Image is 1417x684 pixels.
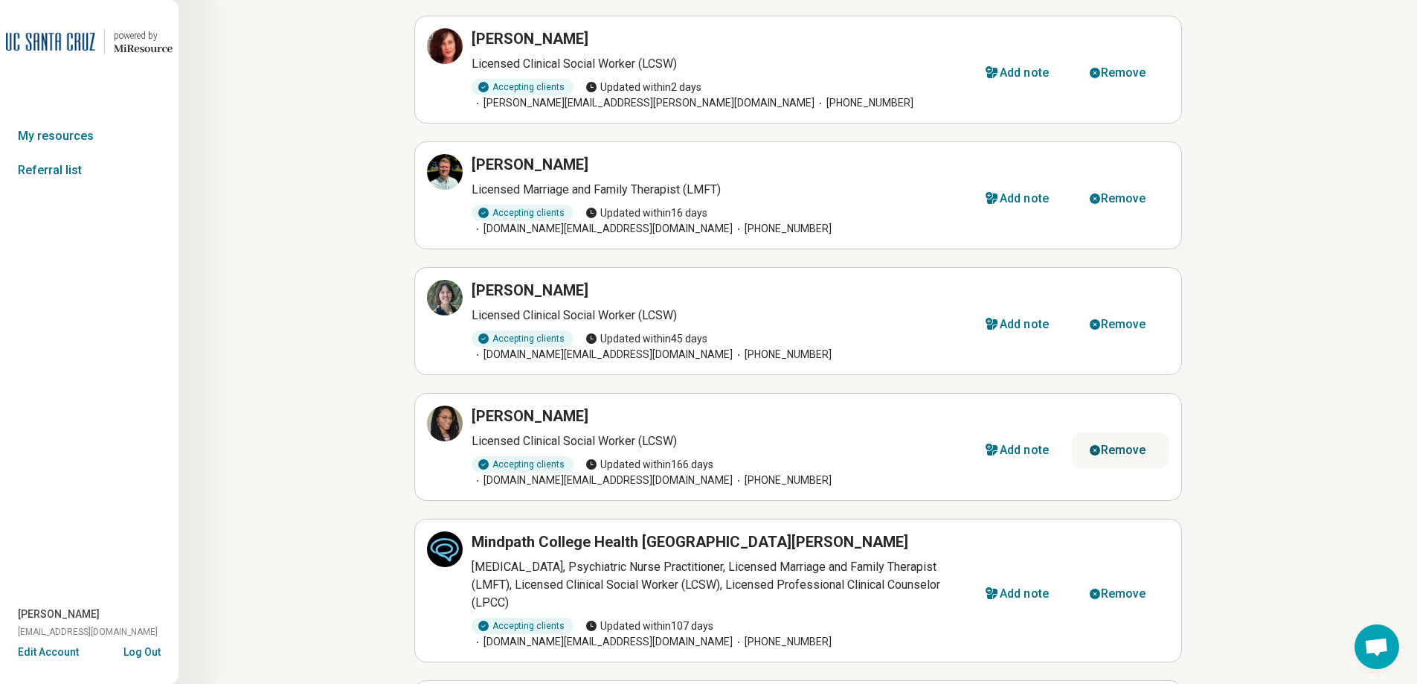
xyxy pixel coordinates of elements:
[1072,432,1169,468] button: Remove
[472,456,573,473] div: Accepting clients
[968,307,1072,342] button: Add note
[472,473,733,488] span: [DOMAIN_NAME][EMAIL_ADDRESS][DOMAIN_NAME]
[114,29,173,42] div: powered by
[1000,444,1049,456] div: Add note
[585,80,701,95] span: Updated within 2 days
[1000,319,1049,330] div: Add note
[1072,576,1169,612] button: Remove
[1072,307,1169,342] button: Remove
[814,95,913,111] span: [PHONE_NUMBER]
[1000,193,1049,205] div: Add note
[472,79,573,95] div: Accepting clients
[472,28,588,49] h3: [PERSON_NAME]
[472,307,968,325] p: Licensed Clinical Social Worker (LCSW)
[6,24,173,60] a: University of California at Santa Cruzpowered by
[18,625,158,639] span: [EMAIL_ADDRESS][DOMAIN_NAME]
[472,531,908,552] h3: Mindpath College Health [GEOGRAPHIC_DATA][PERSON_NAME]
[1101,444,1146,456] div: Remove
[472,205,573,221] div: Accepting clients
[472,221,733,237] span: [DOMAIN_NAME][EMAIL_ADDRESS][DOMAIN_NAME]
[733,473,832,488] span: [PHONE_NUMBER]
[1101,588,1146,600] div: Remove
[472,280,588,301] h3: [PERSON_NAME]
[1101,67,1146,79] div: Remove
[472,558,968,612] p: [MEDICAL_DATA], Psychiatric Nurse Practitioner, Licensed Marriage and Family Therapist (LMFT), Li...
[472,181,968,199] p: Licensed Marriage and Family Therapist (LMFT)
[1355,624,1399,669] div: Open chat
[6,24,95,60] img: University of California at Santa Cruz
[472,432,968,450] p: Licensed Clinical Social Worker (LCSW)
[472,347,733,362] span: [DOMAIN_NAME][EMAIL_ADDRESS][DOMAIN_NAME]
[733,347,832,362] span: [PHONE_NUMBER]
[1000,67,1049,79] div: Add note
[1000,588,1049,600] div: Add note
[1072,181,1169,217] button: Remove
[585,457,713,473] span: Updated within 166 days
[1101,193,1146,205] div: Remove
[472,330,573,347] div: Accepting clients
[123,645,161,656] button: Log Out
[968,432,1072,468] button: Add note
[1101,319,1146,330] div: Remove
[18,645,79,660] button: Edit Account
[472,634,733,650] span: [DOMAIN_NAME][EMAIL_ADDRESS][DOMAIN_NAME]
[968,181,1072,217] button: Add note
[968,576,1072,612] button: Add note
[733,634,832,650] span: [PHONE_NUMBER]
[585,205,707,221] span: Updated within 16 days
[585,331,707,347] span: Updated within 45 days
[1072,55,1169,91] button: Remove
[472,154,588,175] h3: [PERSON_NAME]
[968,55,1072,91] button: Add note
[733,221,832,237] span: [PHONE_NUMBER]
[585,619,713,634] span: Updated within 107 days
[472,406,588,426] h3: [PERSON_NAME]
[18,607,100,622] span: [PERSON_NAME]
[472,618,573,634] div: Accepting clients
[472,95,814,111] span: [PERSON_NAME][EMAIL_ADDRESS][PERSON_NAME][DOMAIN_NAME]
[472,55,968,73] p: Licensed Clinical Social Worker (LCSW)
